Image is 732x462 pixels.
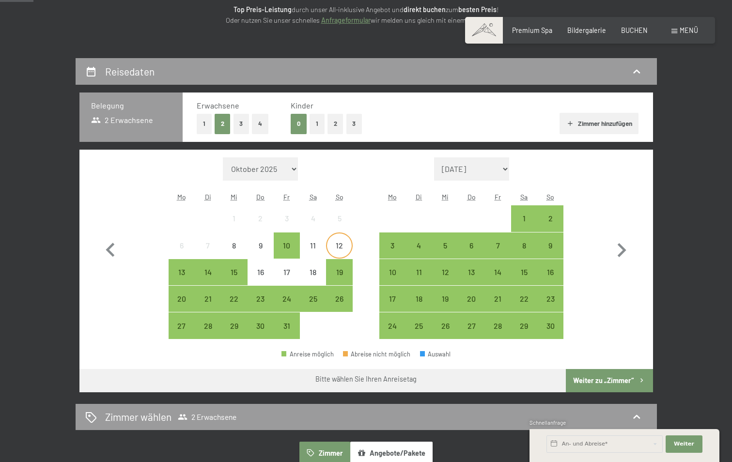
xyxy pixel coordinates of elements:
div: Anreise möglich [406,312,432,339]
div: Mon Oct 27 2025 [169,312,195,339]
div: Sun Nov 23 2025 [537,286,563,312]
div: Anreise möglich [300,286,326,312]
div: Thu Nov 27 2025 [458,312,484,339]
div: 6 [459,242,483,266]
div: Anreise nicht möglich [300,205,326,231]
abbr: Dienstag [416,193,422,201]
div: Anreise möglich [248,312,274,339]
abbr: Sonntag [546,193,554,201]
div: Anreise möglich [221,286,247,312]
strong: direkt buchen [404,5,446,14]
div: Anreise möglich [326,259,352,285]
abbr: Samstag [310,193,317,201]
div: Anreise möglich [432,286,458,312]
div: 31 [275,322,299,346]
button: 3 [346,114,362,134]
div: Anreise möglich [484,259,511,285]
div: Anreise möglich [281,351,334,357]
div: 19 [433,295,457,319]
div: 10 [380,268,405,293]
div: Sat Nov 01 2025 [511,205,537,231]
div: Anreise möglich [406,232,432,259]
div: Anreise möglich [248,286,274,312]
div: Wed Nov 19 2025 [432,286,458,312]
div: 7 [196,242,220,266]
div: Anreise möglich [326,286,352,312]
div: Wed Oct 22 2025 [221,286,247,312]
div: Anreise möglich [169,312,195,339]
div: 29 [512,322,536,346]
div: Anreise möglich [511,312,537,339]
div: Anreise nicht möglich [274,205,300,231]
div: Fri Nov 07 2025 [484,232,511,259]
div: Wed Oct 15 2025 [221,259,247,285]
button: 0 [291,114,307,134]
button: 2 [215,114,231,134]
button: Zimmer hinzufügen [560,113,639,134]
div: Sat Oct 25 2025 [300,286,326,312]
div: Mon Oct 06 2025 [169,232,195,259]
h2: Zimmer wählen [105,410,171,424]
div: 12 [433,268,457,293]
abbr: Samstag [520,193,528,201]
span: Menü [680,26,698,34]
div: Anreise möglich [432,232,458,259]
div: 11 [407,268,431,293]
div: Anreise möglich [379,286,405,312]
div: Sun Nov 02 2025 [537,205,563,231]
h2: Reisedaten [105,65,155,77]
div: 4 [407,242,431,266]
div: 16 [538,268,562,293]
div: 30 [538,322,562,346]
div: Anreise nicht möglich [274,259,300,285]
div: Anreise möglich [537,286,563,312]
div: Anreise möglich [511,232,537,259]
abbr: Freitag [495,193,501,201]
div: Sat Nov 08 2025 [511,232,537,259]
a: Bildergalerie [567,26,606,34]
div: 15 [222,268,246,293]
div: Sun Nov 16 2025 [537,259,563,285]
div: Fri Oct 03 2025 [274,205,300,231]
div: Anreise möglich [195,286,221,312]
div: 17 [275,268,299,293]
div: Thu Oct 23 2025 [248,286,274,312]
span: Schnellanfrage [530,419,566,426]
div: 20 [170,295,194,319]
div: Tue Oct 14 2025 [195,259,221,285]
div: Anreise nicht möglich [195,232,221,259]
a: Anfrageformular [321,16,371,24]
div: Anreise nicht möglich [326,205,352,231]
button: Nächster Monat [607,157,636,339]
div: 7 [485,242,510,266]
div: 1 [222,215,246,239]
div: 18 [407,295,431,319]
div: Anreise nicht möglich [300,232,326,259]
div: Anreise möglich [432,312,458,339]
div: 2 [538,215,562,239]
button: 2 [327,114,343,134]
div: Thu Nov 13 2025 [458,259,484,285]
div: Wed Oct 29 2025 [221,312,247,339]
div: 5 [433,242,457,266]
div: Fri Oct 24 2025 [274,286,300,312]
div: Anreise möglich [221,312,247,339]
div: Anreise möglich [484,232,511,259]
div: Tue Nov 04 2025 [406,232,432,259]
div: 25 [407,322,431,346]
div: Wed Nov 05 2025 [432,232,458,259]
div: Anreise möglich [169,259,195,285]
div: Sat Nov 22 2025 [511,286,537,312]
div: Anreise möglich [511,259,537,285]
div: Anreise möglich [484,286,511,312]
div: 13 [459,268,483,293]
div: 22 [222,295,246,319]
p: durch unser All-inklusive Angebot und zum ! Oder nutzen Sie unser schnelles wir melden uns gleich... [153,4,579,26]
div: Sun Oct 26 2025 [326,286,352,312]
span: Erwachsene [197,101,239,110]
div: Tue Oct 07 2025 [195,232,221,259]
div: 15 [512,268,536,293]
abbr: Mittwoch [442,193,449,201]
button: 1 [310,114,325,134]
span: BUCHEN [621,26,648,34]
